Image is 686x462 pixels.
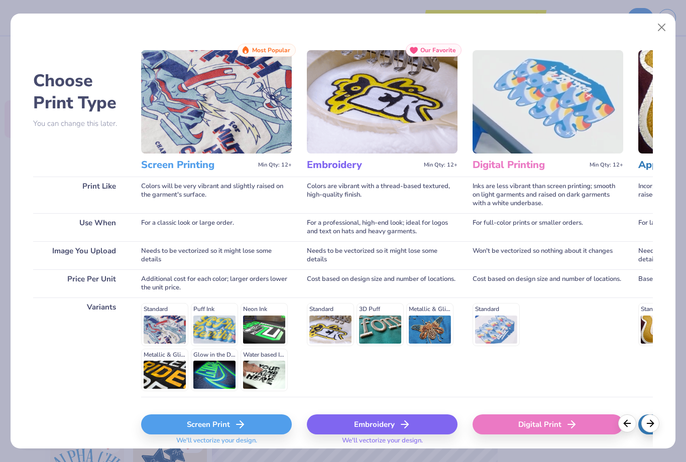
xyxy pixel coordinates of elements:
span: Our Favorite [420,47,456,54]
div: Screen Print [141,414,292,434]
div: For a professional, high-end look; ideal for logos and text on hats and heavy garments. [307,213,458,241]
div: Digital Print [473,414,623,434]
img: Embroidery [307,50,458,153]
div: Additional cost for each color; larger orders lower the unit price. [141,269,292,297]
div: Cost based on design size and number of locations. [473,269,623,297]
div: Needs to be vectorized so it might lose some details [141,241,292,269]
div: Colors are vibrant with a thread-based textured, high-quality finish. [307,177,458,213]
h3: Embroidery [307,159,420,172]
div: Colors will be very vibrant and slightly raised on the garment's surface. [141,177,292,213]
div: Cost based on design size and number of locations. [307,269,458,297]
div: Image You Upload [33,241,126,269]
div: Won't be vectorized so nothing about it changes [473,241,623,269]
div: Inks are less vibrant than screen printing; smooth on light garments and raised on dark garments ... [473,177,623,213]
button: Close [652,18,671,37]
img: Screen Printing [141,50,292,153]
div: For a classic look or large order. [141,213,292,241]
p: You can change this later. [33,119,126,128]
h3: Digital Printing [473,159,586,172]
span: Most Popular [252,47,290,54]
div: Variants [33,297,126,397]
div: Use When [33,213,126,241]
h2: Choose Print Type [33,70,126,114]
div: Print Like [33,177,126,213]
h3: Screen Printing [141,159,254,172]
span: Min Qty: 12+ [424,162,458,169]
div: Price Per Unit [33,269,126,297]
span: Min Qty: 12+ [258,162,292,169]
span: We'll vectorize your design. [338,436,427,451]
span: Min Qty: 12+ [590,162,623,169]
div: For full-color prints or smaller orders. [473,213,623,241]
span: We'll vectorize your design. [172,436,261,451]
div: Needs to be vectorized so it might lose some details [307,241,458,269]
img: Digital Printing [473,50,623,153]
div: Embroidery [307,414,458,434]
